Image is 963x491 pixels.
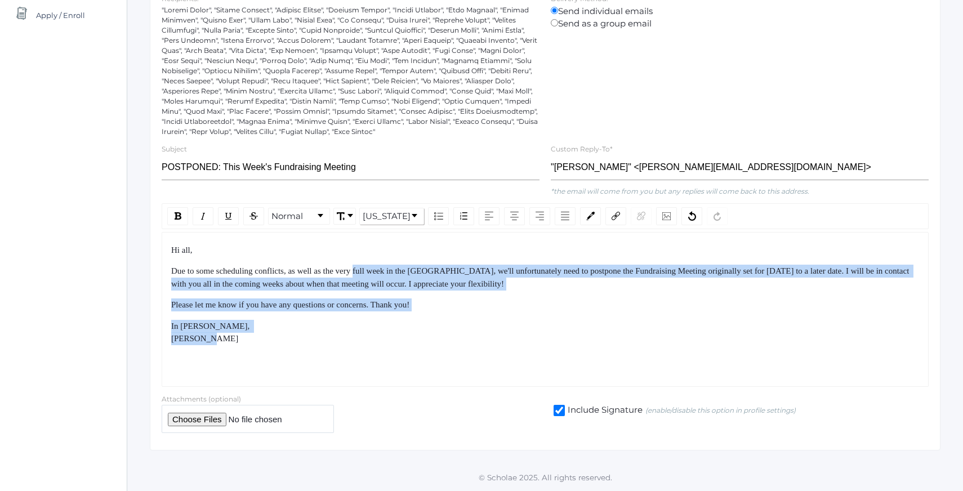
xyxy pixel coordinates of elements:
div: rdw-wrapper [162,203,929,387]
div: rdw-dropdown [359,208,424,225]
div: Left [479,207,500,225]
label: Attachments (optional) [162,395,241,403]
div: Link [605,207,626,225]
span: Include Signature [565,404,643,418]
div: rdw-color-picker [578,207,603,225]
div: Redo [707,207,728,225]
span: In [PERSON_NAME], [PERSON_NAME] [171,322,252,343]
span: Normal [271,210,303,223]
div: rdw-toolbar [162,203,929,229]
div: Strikethrough [243,207,264,225]
div: rdw-dropdown [333,208,356,225]
div: rdw-list-control [426,207,476,225]
div: Justify [555,207,576,225]
div: Bold [167,207,188,225]
div: Underline [218,207,239,225]
a: Font [360,208,423,224]
div: rdw-font-family-control [358,207,426,225]
a: Block Type [269,208,329,224]
input: Send individual emails [551,7,558,14]
div: Unlink [631,207,652,225]
div: Center [504,207,525,225]
div: rdw-inline-control [165,207,266,225]
em: (enable/disable this option in profile settings) [645,405,796,416]
div: rdw-editor [171,244,920,345]
div: rdw-image-control [654,207,679,225]
label: Custom Reply-To* [551,145,613,153]
input: "Full Name" <email@email.com> [551,155,929,180]
span: Please let me know if you have any questions or concerns. Thank you! [171,300,409,309]
div: "Loremi Dolor", "Sitame Consect", "Adipisc Elitse", "Doeiusm Tempor", "Incidi Utlabor", "Etdo Mag... [162,5,540,137]
div: Undo [681,207,702,225]
div: Italic [193,207,213,225]
div: rdw-dropdown [268,208,330,225]
label: Send as a group email [551,17,929,30]
div: rdw-font-size-control [332,207,358,225]
div: Ordered [453,207,474,225]
label: Send individual emails [551,5,929,18]
span: [US_STATE] [363,210,411,223]
div: rdw-link-control [603,207,654,225]
input: Include Signature(enable/disable this option in profile settings) [554,405,565,416]
span: Hi all, [171,245,193,255]
label: Subject [162,145,187,153]
div: rdw-textalign-control [476,207,578,225]
a: Font Size [334,208,355,224]
div: rdw-history-control [679,207,730,225]
div: Right [529,207,550,225]
div: Unordered [428,207,449,225]
div: rdw-block-control [266,207,332,225]
p: © Scholae 2025. All rights reserved. [127,472,963,483]
span: Due to some scheduling conflicts, as well as the very full week in the [GEOGRAPHIC_DATA], we'll u... [171,266,911,288]
input: Send as a group email [551,19,558,26]
div: Image [656,207,677,225]
em: *the email will come from you but any replies will come back to this address. [551,187,809,195]
span: Apply / Enroll [36,4,85,26]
